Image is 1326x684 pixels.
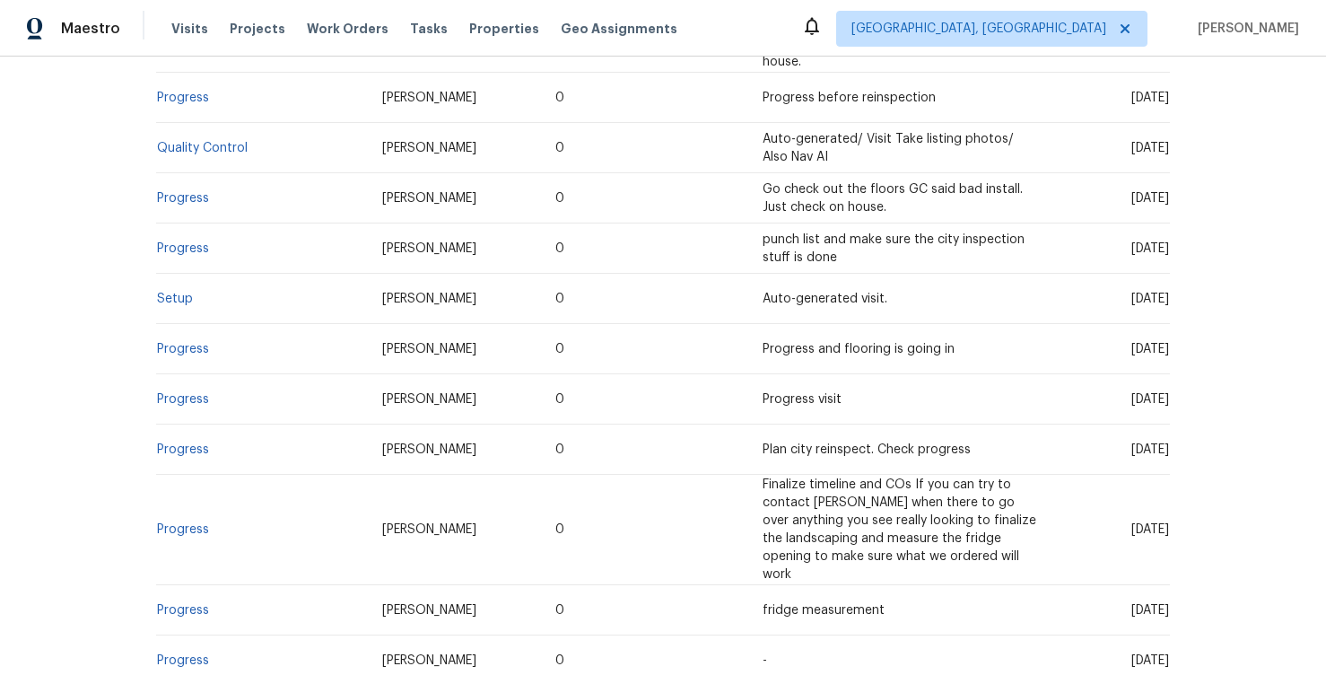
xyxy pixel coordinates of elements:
span: punch list and make sure the city inspection stuff is done [763,233,1025,264]
span: Progress visit [763,393,842,406]
span: [PERSON_NAME] [382,343,476,355]
span: [PERSON_NAME] [1191,20,1299,38]
span: Plan city reinspect. Check progress [763,443,971,456]
span: [PERSON_NAME] [382,293,476,305]
span: Finalize timeline and COs If you can try to contact [PERSON_NAME] when there to go over anything ... [763,478,1036,581]
span: 0 [555,242,564,255]
span: Properties [469,20,539,38]
span: [DATE] [1131,393,1169,406]
a: Progress [157,443,209,456]
span: Visits [171,20,208,38]
span: 0 [555,604,564,617]
a: Progress [157,393,209,406]
a: Progress [157,192,209,205]
span: fridge measurement [763,604,885,617]
span: 0 [555,192,564,205]
span: Tasks [410,22,448,35]
span: [PERSON_NAME] [382,192,476,205]
span: [DATE] [1131,443,1169,456]
a: Progress [157,343,209,355]
span: Geo Assignments [561,20,677,38]
span: [DATE] [1131,654,1169,667]
span: [DATE] [1131,604,1169,617]
span: [DATE] [1131,242,1169,255]
span: [PERSON_NAME] [382,443,476,456]
span: Projects [230,20,285,38]
span: Progress and flooring is going in [763,343,955,355]
span: [DATE] [1131,142,1169,154]
a: Progress [157,604,209,617]
span: 0 [555,654,564,667]
span: [PERSON_NAME] [382,654,476,667]
span: Go check out the floors GC said bad install. Just check on house. [763,183,1023,214]
span: [DATE] [1131,92,1169,104]
span: [PERSON_NAME] [382,92,476,104]
span: Progress before reinspection [763,92,936,104]
span: [PERSON_NAME] [382,242,476,255]
span: 0 [555,343,564,355]
span: 0 [555,523,564,536]
a: Progress [157,242,209,255]
span: Maestro [61,20,120,38]
span: [GEOGRAPHIC_DATA], [GEOGRAPHIC_DATA] [851,20,1106,38]
span: Auto-generated visit. [763,293,887,305]
span: Auto-generated/ Visit Take listing photos/ Also Nav AI [763,133,1014,163]
span: 0 [555,142,564,154]
a: Progress [157,523,209,536]
span: [PERSON_NAME] [382,393,476,406]
span: [PERSON_NAME] [382,523,476,536]
span: [DATE] [1131,192,1169,205]
span: [DATE] [1131,523,1169,536]
span: 0 [555,92,564,104]
a: Quality Control [157,142,248,154]
span: Work Orders [307,20,388,38]
span: [DATE] [1131,293,1169,305]
a: Progress [157,654,209,667]
a: Progress [157,92,209,104]
a: Setup [157,293,193,305]
span: [PERSON_NAME] [382,142,476,154]
span: - [763,654,767,667]
span: 0 [555,393,564,406]
span: [DATE] [1131,343,1169,355]
span: 0 [555,293,564,305]
span: [PERSON_NAME] [382,604,476,617]
span: 0 [555,443,564,456]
